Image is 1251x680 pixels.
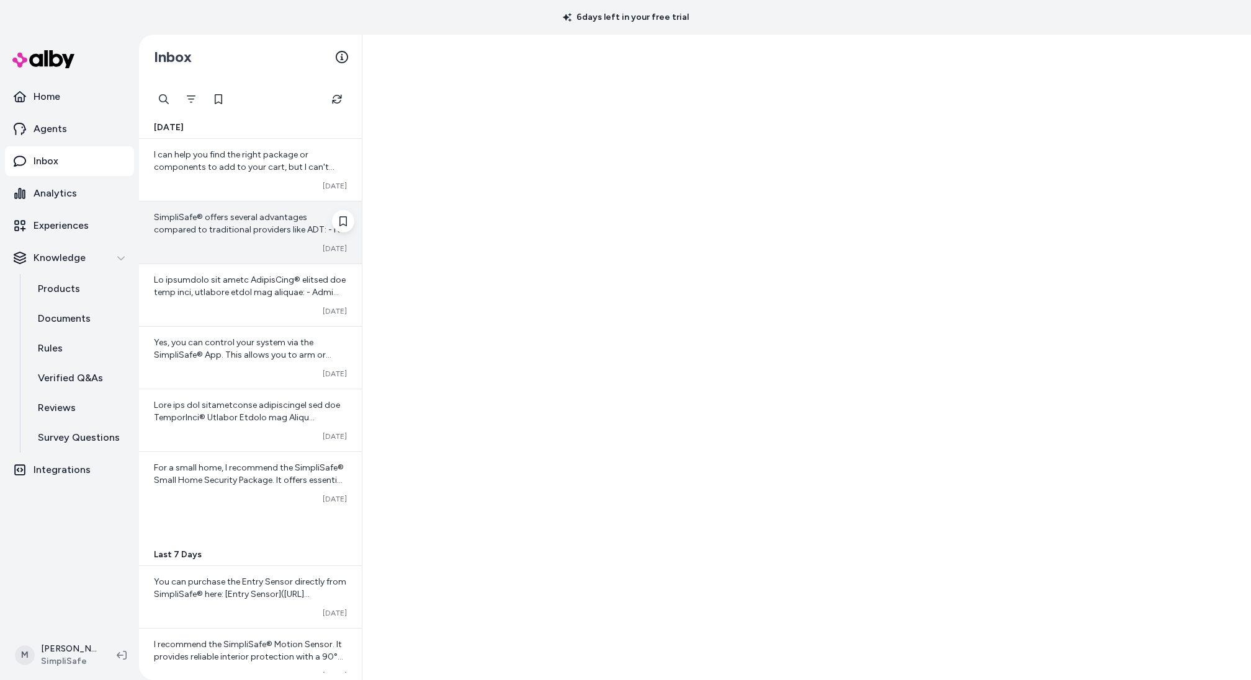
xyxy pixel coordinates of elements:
[38,341,63,356] p: Rules
[34,462,91,477] p: Integrations
[34,154,58,169] p: Inbox
[34,89,60,104] p: Home
[154,212,346,408] span: SimpliSafe® offers several advantages compared to traditional providers like ADT: - No long-term ...
[5,82,134,112] a: Home
[25,304,134,333] a: Documents
[38,371,103,386] p: Verified Q&As
[154,275,346,595] span: Lo ipsumdolo sit ametc AdipisCing® elitsed doe temp inci, utlabore etdol mag aliquae: - Admi veni...
[323,608,347,618] span: [DATE]
[25,393,134,423] a: Reviews
[154,337,331,385] span: Yes, you can control your system via the SimpliSafe® App. This allows you to arm or disarm your s...
[34,250,86,265] p: Knowledge
[323,369,347,379] span: [DATE]
[5,179,134,208] a: Analytics
[25,363,134,393] a: Verified Q&As
[154,48,192,66] h2: Inbox
[38,281,80,296] p: Products
[34,121,67,136] p: Agents
[139,451,362,514] a: For a small home, I recommend the SimpliSafe® Small Home Security Package. It offers essential pr...
[154,149,346,371] span: I can help you find the right package or components to add to your cart, but I can't create the s...
[25,333,134,363] a: Rules
[5,243,134,273] button: Knowledge
[12,50,74,68] img: alby Logo
[25,423,134,453] a: Survey Questions
[15,645,35,665] span: M
[139,139,362,201] a: I can help you find the right package or components to add to your cart, but I can't create the s...
[154,576,346,649] span: You can purchase the Entry Sensor directly from SimpliSafe® here: [Entry Sensor]([URL][DOMAIN_NAM...
[41,643,97,655] p: [PERSON_NAME]
[41,655,97,668] span: SimpliSafe
[555,11,696,24] p: 6 days left in your free trial
[5,211,134,241] a: Experiences
[38,311,91,326] p: Documents
[7,635,107,675] button: M[PERSON_NAME]SimpliSafe
[25,274,134,304] a: Products
[139,263,362,326] a: Lo ipsumdolo sit ametc AdipisCing® elitsed doe temp inci, utlabore etdol mag aliquae: - Admi veni...
[139,389,362,451] a: Lore ips dol sitametconse adipiscingel sed doe TemporInci® Utlabor Etdolo mag Aliqu Enimadmi Ven:...
[323,244,347,254] span: [DATE]
[154,462,347,609] span: For a small home, I recommend the SimpliSafe® Small Home Security Package. It offers essential pr...
[139,566,362,628] a: You can purchase the Entry Sensor directly from SimpliSafe® here: [Entry Sensor]([URL][DOMAIN_NAM...
[34,186,77,201] p: Analytics
[179,87,204,112] button: Filter
[154,549,202,561] span: Last 7 Days
[139,201,362,263] a: SimpliSafe® offers several advantages compared to traditional providers like ADT: - No long-term ...
[154,121,184,134] span: [DATE]
[38,430,120,445] p: Survey Questions
[5,146,134,176] a: Inbox
[323,494,347,504] span: [DATE]
[38,400,76,415] p: Reviews
[5,455,134,485] a: Integrations
[323,181,347,191] span: [DATE]
[5,114,134,144] a: Agents
[323,431,347,441] span: [DATE]
[325,87,349,112] button: Refresh
[34,218,89,233] p: Experiences
[139,326,362,389] a: Yes, you can control your system via the SimpliSafe® App. This allows you to arm or disarm your s...
[323,306,347,316] span: [DATE]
